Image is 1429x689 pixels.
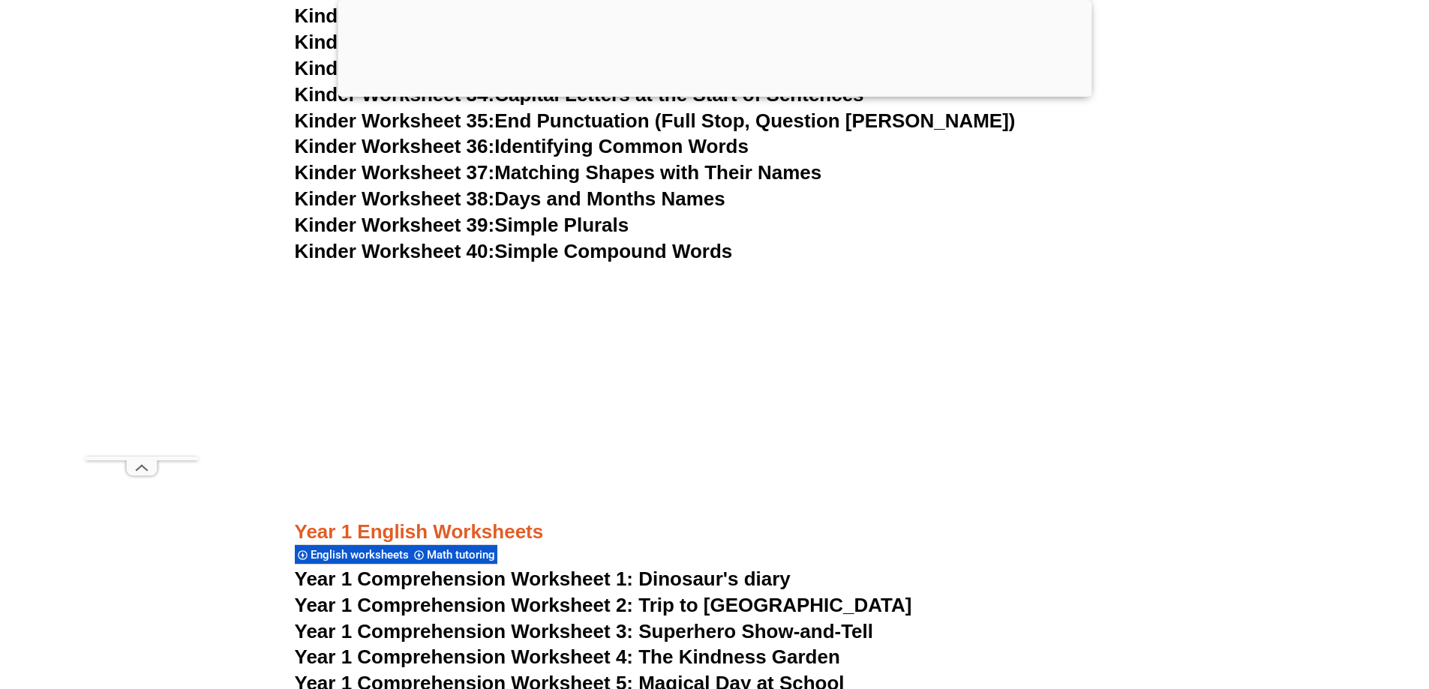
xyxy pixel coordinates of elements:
a: Year 1 Comprehension Worksheet 2: Trip to [GEOGRAPHIC_DATA] [295,594,912,616]
h3: Year 1 English Worksheets [295,520,1135,545]
span: Kinder Worksheet 34: [295,83,495,106]
a: Kinder Worksheet 33:Word Scramble (Simple Words) [295,57,785,79]
a: Kinder Worksheet 32:Numbers and Words (1-10) [295,31,743,53]
a: Kinder Worksheet 31:Describing Words (Adjectives) [295,4,777,27]
a: Kinder Worksheet 40:Simple Compound Words [295,240,733,262]
span: Kinder Worksheet 36: [295,135,495,157]
span: Kinder Worksheet 31: [295,4,495,27]
a: Kinder Worksheet 38:Days and Months Names [295,187,725,210]
a: Kinder Worksheet 34:Capital Letters at the Start of Sentences [295,83,864,106]
iframe: Advertisement [295,265,1135,481]
div: Math tutoring [411,544,497,565]
span: Kinder Worksheet 33: [295,57,495,79]
a: Kinder Worksheet 37:Matching Shapes with Their Names [295,161,822,184]
iframe: Advertisement [86,34,198,457]
span: Kinder Worksheet 39: [295,214,495,236]
span: Kinder Worksheet 37: [295,161,495,184]
span: English worksheets [311,548,413,562]
span: Kinder Worksheet 38: [295,187,495,210]
span: Kinder Worksheet 40: [295,240,495,262]
span: Math tutoring [427,548,500,562]
a: Year 1 Comprehension Worksheet 4: The Kindness Garden [295,646,840,668]
div: English worksheets [295,544,411,565]
a: Year 1 Comprehension Worksheet 1: Dinosaur's diary [295,568,791,590]
a: Kinder Worksheet 39:Simple Plurals [295,214,629,236]
iframe: Chat Widget [1179,520,1429,689]
a: Year 1 Comprehension Worksheet 3: Superhero Show-and-Tell [295,620,874,643]
span: Kinder Worksheet 35: [295,109,495,132]
a: Kinder Worksheet 35:End Punctuation (Full Stop, Question [PERSON_NAME]) [295,109,1016,132]
span: Kinder Worksheet 32: [295,31,495,53]
a: Kinder Worksheet 36:Identifying Common Words [295,135,749,157]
